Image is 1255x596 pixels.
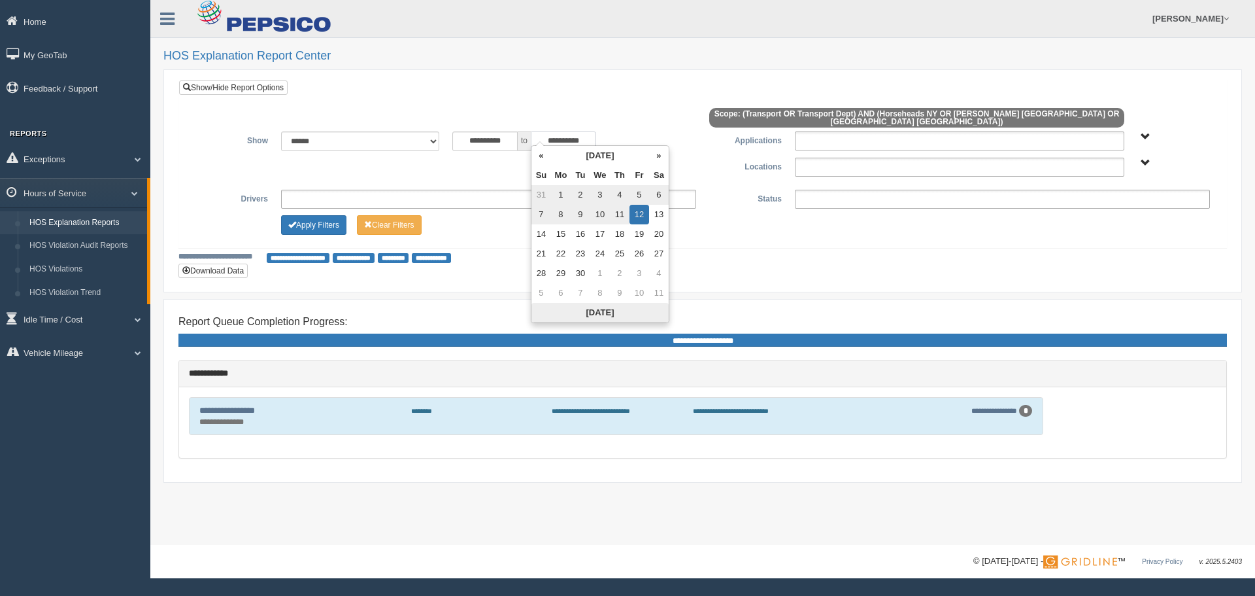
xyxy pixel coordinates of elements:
[590,205,610,224] td: 10
[571,166,590,185] th: Tu
[571,264,590,283] td: 30
[649,264,669,283] td: 4
[551,244,571,264] td: 22
[178,316,1227,328] h4: Report Queue Completion Progress:
[590,224,610,244] td: 17
[531,146,551,166] th: «
[1142,558,1182,565] a: Privacy Policy
[24,234,147,258] a: HOS Violation Audit Reports
[590,244,610,264] td: 24
[1043,555,1117,569] img: Gridline
[590,283,610,303] td: 8
[531,283,551,303] td: 5
[571,283,590,303] td: 7
[551,185,571,205] td: 1
[709,108,1124,128] span: Scope: (Transport OR Transport Dept) AND (Horseheads NY OR [PERSON_NAME] [GEOGRAPHIC_DATA] OR [GE...
[531,264,551,283] td: 28
[629,205,649,224] td: 12
[178,264,248,278] button: Download Data
[610,166,629,185] th: Th
[610,264,629,283] td: 2
[571,224,590,244] td: 16
[551,224,571,244] td: 15
[531,185,551,205] td: 31
[610,244,629,264] td: 25
[610,185,629,205] td: 4
[571,244,590,264] td: 23
[1199,558,1242,565] span: v. 2025.5.2403
[189,190,275,205] label: Drivers
[649,224,669,244] td: 20
[551,146,649,166] th: [DATE]
[590,185,610,205] td: 3
[973,555,1242,569] div: © [DATE]-[DATE] - ™
[629,244,649,264] td: 26
[610,224,629,244] td: 18
[649,185,669,205] td: 6
[179,80,288,95] a: Show/Hide Report Options
[189,131,275,147] label: Show
[703,131,788,147] label: Applications
[531,166,551,185] th: Su
[24,281,147,305] a: HOS Violation Trend
[357,215,422,235] button: Change Filter Options
[649,166,669,185] th: Sa
[590,166,610,185] th: We
[531,205,551,224] td: 7
[518,131,531,151] span: to
[163,50,1242,63] h2: HOS Explanation Report Center
[24,211,147,235] a: HOS Explanation Reports
[610,283,629,303] td: 9
[703,190,788,205] label: Status
[531,303,669,323] th: [DATE]
[281,215,346,235] button: Change Filter Options
[24,258,147,281] a: HOS Violations
[590,264,610,283] td: 1
[629,166,649,185] th: Fr
[551,166,571,185] th: Mo
[629,264,649,283] td: 3
[629,185,649,205] td: 5
[551,283,571,303] td: 6
[629,283,649,303] td: 10
[649,244,669,264] td: 27
[649,205,669,224] td: 13
[531,244,551,264] td: 21
[551,205,571,224] td: 8
[649,146,669,166] th: »
[551,264,571,283] td: 29
[629,224,649,244] td: 19
[649,283,669,303] td: 11
[703,158,788,173] label: Locations
[571,205,590,224] td: 9
[610,205,629,224] td: 11
[571,185,590,205] td: 2
[531,224,551,244] td: 14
